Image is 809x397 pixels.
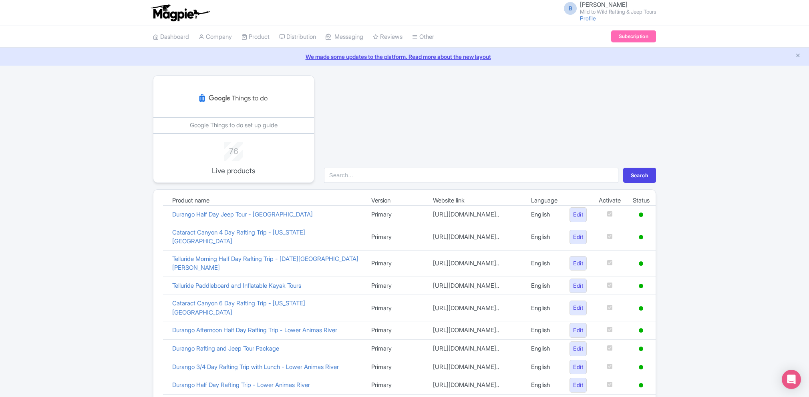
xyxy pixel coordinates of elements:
td: English [525,321,563,340]
td: [URL][DOMAIN_NAME].. [427,376,525,395]
a: Durango Rafting and Jeep Tour Package [172,345,279,352]
a: Edit [570,341,587,356]
a: Reviews [373,26,402,48]
td: Product name [166,196,365,206]
td: English [525,224,563,250]
a: Edit [570,256,587,271]
td: English [525,206,563,224]
a: Edit [570,360,587,375]
a: Edit [570,279,587,293]
a: Product [241,26,270,48]
td: [URL][DOMAIN_NAME].. [427,339,525,358]
a: Edit [570,301,587,315]
button: Search [623,168,656,183]
td: English [525,295,563,321]
a: Durango Half Day Rafting Trip - Lower Animas River [172,381,310,389]
td: [URL][DOMAIN_NAME].. [427,321,525,340]
span: [PERSON_NAME] [580,1,628,8]
td: English [525,339,563,358]
td: English [525,250,563,277]
td: Primary [365,295,427,321]
td: English [525,376,563,395]
img: logo-ab69f6fb50320c5b225c76a69d11143b.png [149,4,211,22]
td: Primary [365,321,427,340]
td: [URL][DOMAIN_NAME].. [427,206,525,224]
a: Edit [570,378,587,393]
img: kvarzr6begmig94msh6q.svg [197,85,270,111]
td: [URL][DOMAIN_NAME].. [427,250,525,277]
div: 76 [201,142,266,157]
a: Profile [580,15,596,22]
span: B [564,2,577,15]
a: Telluride Paddleboard and Inflatable Kayak Tours [172,282,301,289]
a: Cataract Canyon 4 Day Rafting Trip - [US_STATE][GEOGRAPHIC_DATA] [172,229,305,245]
a: Edit [570,323,587,338]
button: Close announcement [795,52,801,61]
a: Other [412,26,434,48]
td: Activate [593,196,627,206]
a: Durango Afternoon Half Day Rafting Trip - Lower Animas River [172,326,337,334]
td: [URL][DOMAIN_NAME].. [427,224,525,250]
input: Search... [324,168,618,183]
td: English [525,277,563,295]
a: Company [199,26,232,48]
a: Durango 3/4 Day Rafting Trip with Lunch - Lower Animas River [172,363,339,371]
td: Primary [365,224,427,250]
td: Primary [365,376,427,395]
a: Edit [570,207,587,222]
td: [URL][DOMAIN_NAME].. [427,295,525,321]
a: Messaging [326,26,363,48]
p: Live products [201,165,266,176]
a: B [PERSON_NAME] Mild to Wild Rafting & Jeep Tours [559,2,656,14]
a: Google Things to do set up guide [190,121,278,129]
td: [URL][DOMAIN_NAME].. [427,358,525,376]
td: Primary [365,206,427,224]
a: Cataract Canyon 6 Day Rafting Trip - [US_STATE][GEOGRAPHIC_DATA] [172,299,305,316]
a: Durango Half Day Jeep Tour - [GEOGRAPHIC_DATA] [172,211,313,218]
td: Status [627,196,656,206]
td: Language [525,196,563,206]
small: Mild to Wild Rafting & Jeep Tours [580,9,656,14]
a: Edit [570,230,587,245]
div: Open Intercom Messenger [782,370,801,389]
a: We made some updates to the platform. Read more about the new layout [5,52,804,61]
td: Website link [427,196,525,206]
td: [URL][DOMAIN_NAME].. [427,277,525,295]
td: Primary [365,358,427,376]
a: Telluride Morning Half Day Rafting Trip - [DATE][GEOGRAPHIC_DATA][PERSON_NAME] [172,255,358,272]
a: Distribution [279,26,316,48]
td: English [525,358,563,376]
a: Subscription [611,30,656,42]
td: Version [365,196,427,206]
td: Primary [365,250,427,277]
td: Primary [365,339,427,358]
a: Dashboard [153,26,189,48]
td: Primary [365,277,427,295]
